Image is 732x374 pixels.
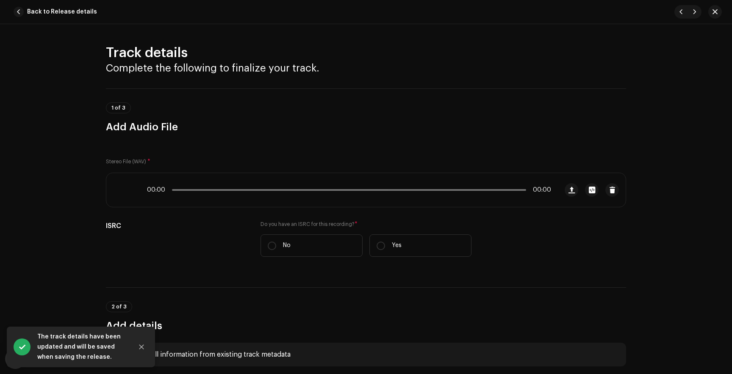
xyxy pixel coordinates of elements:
[5,349,25,369] div: Open Intercom Messenger
[106,159,146,164] small: Stereo File (WAV)
[37,332,126,362] div: The track details have been updated and will be saved when saving the release.
[106,319,626,333] h3: Add details
[283,241,291,250] p: No
[106,120,626,134] h3: Add Audio File
[106,44,626,61] h2: Track details
[392,241,402,250] p: Yes
[106,221,247,231] h5: ISRC
[147,187,169,193] span: 00:00
[140,351,291,358] div: Prefill information from existing track metadata
[261,221,471,228] label: Do you have an ISRC for this recording?
[530,187,551,193] span: 00:00
[133,338,150,355] button: Close
[106,61,626,75] h3: Complete the following to finalize your track.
